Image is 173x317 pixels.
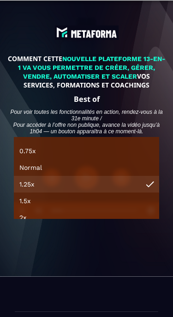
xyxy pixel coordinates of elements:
text: Best of [7,92,166,106]
button: 1.5x [14,193,159,209]
span: NOUVELLE PLATEFORME 13-EN-1 VA VOUS PERMETTRE DE CRÉER, GÉRER, VENDRE, AUTOMATISER ET SCALER [18,55,165,80]
text: Pour voir toutes les fonctionnalités en action, rendez-vous à la 31e minute / Pour accéder à l’of... [7,106,166,137]
button: 0.75x [14,143,159,159]
div: Playback speed [14,124,159,230]
button: 1.25x [14,176,159,193]
button: Normal [14,159,159,176]
img: abe9e435164421cb06e33ef15842a39e_e5ef653356713f0d7dd3797ab850248d_Capture_d%E2%80%99e%CC%81cran_2... [55,25,119,40]
button: 2x [14,209,159,226]
text: COMMENT CETTE VOS SERVICES, FORMATIONS ET COACHINGS [7,52,166,92]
